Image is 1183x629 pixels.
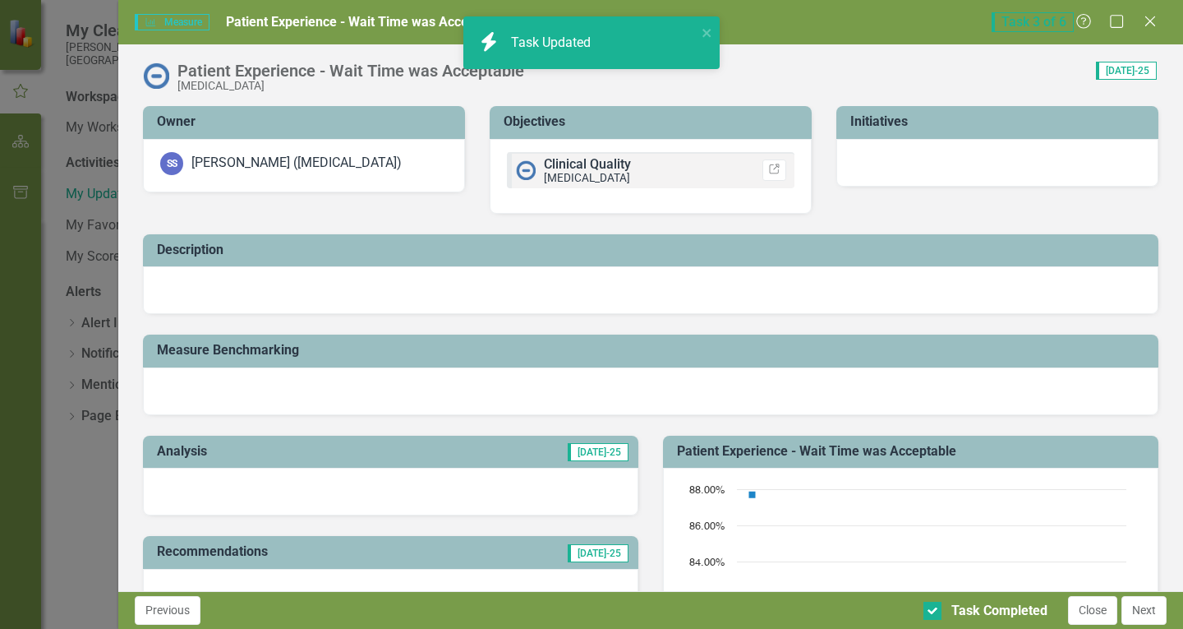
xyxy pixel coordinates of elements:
[568,544,628,562] span: [DATE]-25
[504,114,803,129] h3: Objectives
[689,557,725,568] text: 84.00%
[568,443,628,461] span: [DATE]-25
[544,171,630,184] small: [MEDICAL_DATA]
[850,114,1150,129] h3: Initiatives
[157,444,367,459] h3: Analysis
[749,492,756,498] g: Actual, line 1 of 2 with 13 data points.
[143,62,169,89] img: No Information
[677,444,1150,459] h3: Patient Experience - Wait Time was Acceptable
[177,62,524,80] div: Patient Experience - Wait Time was Acceptable
[689,521,725,532] text: 86.00%
[157,114,457,129] h3: Owner
[702,23,713,42] button: close
[511,34,595,53] div: Task Updated
[157,243,1150,257] h3: Description
[951,602,1047,621] div: Task Completed
[226,14,505,30] span: Patient Experience - Wait Time was Acceptable
[992,12,1074,32] span: Task 3 of 6
[135,14,209,30] span: Measure
[516,160,536,180] img: No Information
[1096,62,1157,80] span: [DATE]-25
[544,156,631,172] span: Clinical Quality
[157,544,460,559] h3: Recommendations
[1121,596,1167,625] button: Next
[157,343,1150,358] h3: Measure Benchmarking
[1068,596,1117,625] button: Close
[135,596,200,625] button: Previous
[689,485,725,496] text: 88.00%
[160,152,183,175] div: SS
[177,80,524,92] div: [MEDICAL_DATA]
[749,492,756,498] path: Jul-24, 87.7. Actual.
[191,154,402,173] div: [PERSON_NAME] ([MEDICAL_DATA])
